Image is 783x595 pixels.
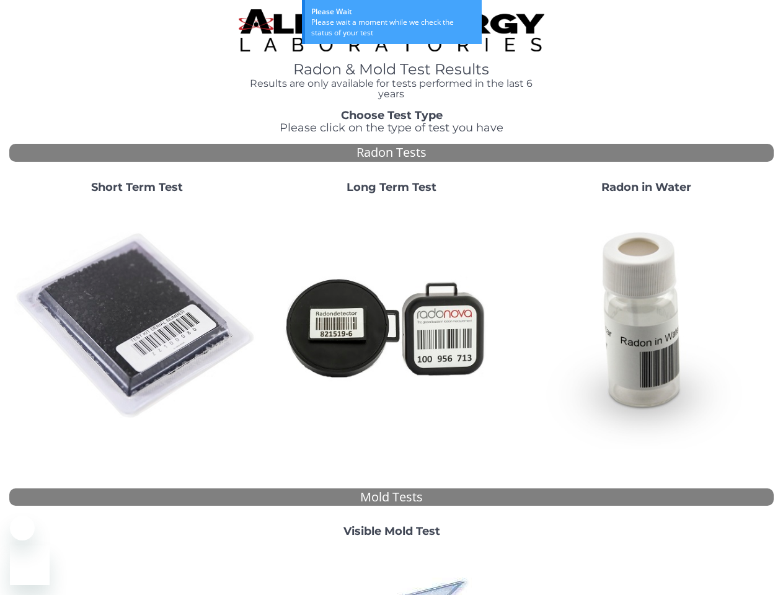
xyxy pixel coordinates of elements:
[343,524,440,538] strong: Visible Mold Test
[269,204,514,449] img: Radtrak2vsRadtrak3.jpg
[341,108,443,122] strong: Choose Test Type
[239,61,544,77] h1: Radon & Mold Test Results
[10,516,35,540] iframe: Close message
[524,204,769,449] img: RadoninWater.jpg
[9,488,774,506] div: Mold Tests
[239,9,544,51] img: TightCrop.jpg
[601,180,691,194] strong: Radon in Water
[311,17,476,38] div: Please wait a moment while we check the status of your test
[311,6,476,17] div: Please Wait
[239,78,544,100] h4: Results are only available for tests performed in the last 6 years
[14,204,259,449] img: ShortTerm.jpg
[91,180,183,194] strong: Short Term Test
[9,144,774,162] div: Radon Tests
[347,180,436,194] strong: Long Term Test
[10,545,50,585] iframe: Button to launch messaging window
[280,121,503,134] span: Please click on the type of test you have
